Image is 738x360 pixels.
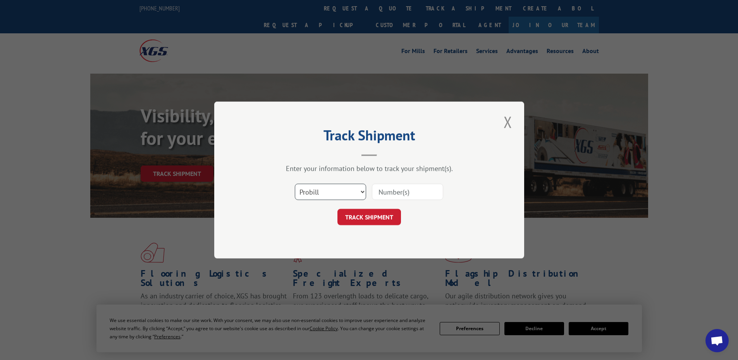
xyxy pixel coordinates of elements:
[372,184,443,200] input: Number(s)
[501,111,514,133] button: Close modal
[253,130,485,145] h2: Track Shipment
[253,164,485,173] div: Enter your information below to track your shipment(s).
[705,329,729,352] a: Open chat
[337,209,401,225] button: TRACK SHIPMENT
